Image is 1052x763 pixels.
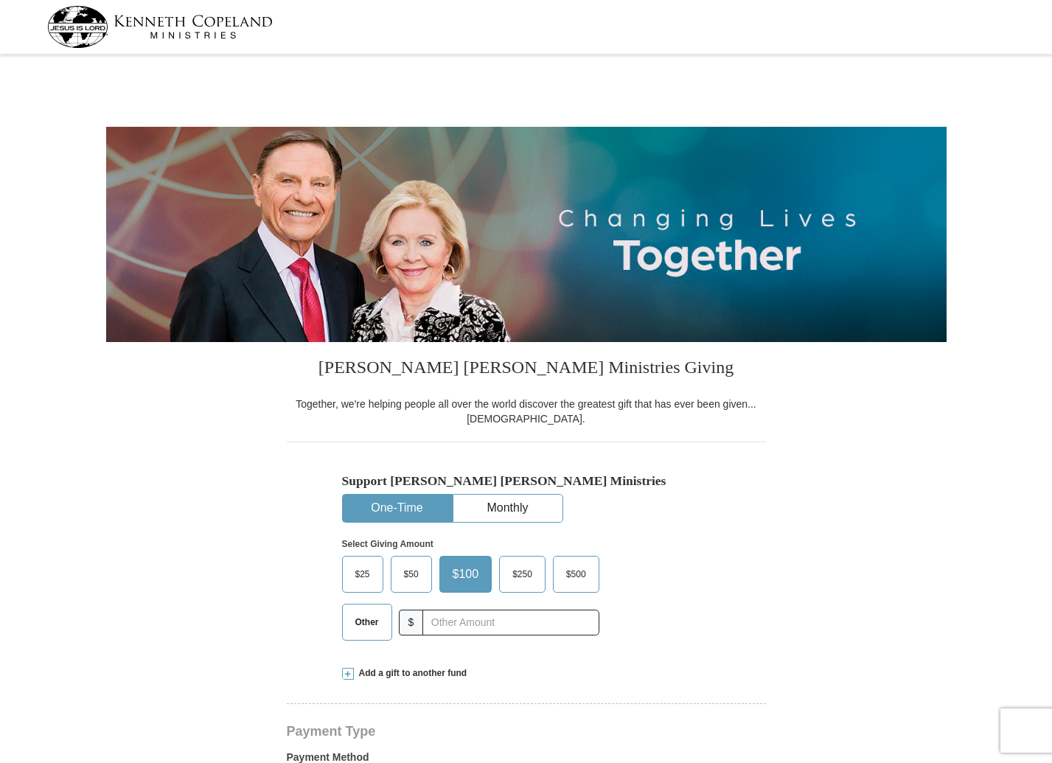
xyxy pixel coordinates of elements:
h4: Payment Type [287,725,766,737]
h3: [PERSON_NAME] [PERSON_NAME] Ministries Giving [287,342,766,397]
img: kcm-header-logo.svg [47,6,273,48]
strong: Select Giving Amount [342,539,433,549]
span: $25 [348,563,377,585]
h5: Support [PERSON_NAME] [PERSON_NAME] Ministries [342,473,711,489]
div: Together, we're helping people all over the world discover the greatest gift that has ever been g... [287,397,766,426]
span: Add a gift to another fund [354,667,467,680]
button: Monthly [453,495,562,522]
span: Other [348,611,386,633]
span: $500 [559,563,593,585]
button: One-Time [343,495,452,522]
span: $50 [397,563,426,585]
input: Other Amount [422,610,599,635]
span: $ [399,610,424,635]
span: $250 [505,563,540,585]
span: $100 [445,563,487,585]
